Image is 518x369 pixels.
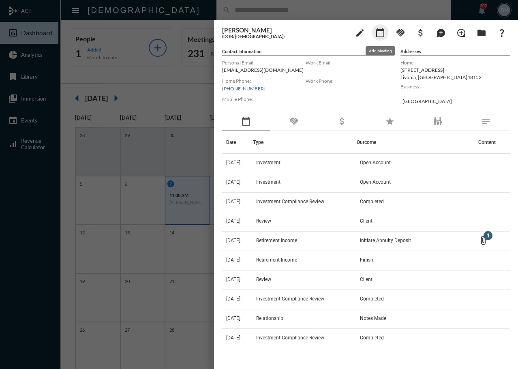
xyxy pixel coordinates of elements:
mat-icon: handshake [289,116,299,126]
span: [DATE] [226,179,240,185]
span: [DATE] [226,218,240,224]
span: [DATE] [226,160,240,165]
button: What If? [494,24,510,41]
label: Business: [400,84,510,90]
span: Initiate Annuity Deposit [360,238,411,243]
span: [DATE] [226,296,240,302]
mat-icon: calendar_today [375,28,385,38]
button: Add Mention [433,24,449,41]
button: Archives [473,24,490,41]
a: [PHONE_NUMBER] [222,86,265,92]
span: Notes Made [360,315,386,321]
h5: (DOB: [DEMOGRAPHIC_DATA]) [222,34,348,39]
span: Open Account [360,179,391,185]
h5: Addresses [400,49,510,56]
span: Review [256,218,271,224]
span: Completed [360,199,384,204]
mat-icon: handshake [396,28,405,38]
span: Investment [256,179,280,185]
span: Investment Compliance Review [256,296,324,302]
th: Outcome [357,131,474,154]
mat-icon: attach_money [337,116,347,126]
p: , [GEOGRAPHIC_DATA] [400,98,510,104]
label: Work Phone: [306,78,389,84]
mat-icon: Open Content List [478,236,488,245]
span: Client [360,277,372,282]
label: Mobile Phone: [222,96,306,102]
span: Relationship [256,315,283,321]
mat-icon: notes [481,116,491,126]
span: Retirement Income [256,257,297,263]
button: Add Introduction [453,24,469,41]
h3: [PERSON_NAME] [222,26,348,34]
span: Client [360,218,372,224]
mat-icon: star_rate [385,116,395,126]
mat-icon: family_restroom [433,116,443,126]
th: Type [253,131,357,154]
button: edit person [352,24,368,41]
button: Add Commitment [392,24,409,41]
label: Home Phone: [222,78,306,84]
th: Content [474,131,510,154]
span: Investment Compliance Review [256,199,324,204]
span: Completed [360,335,384,341]
span: Open Account [360,160,391,165]
label: Personal Email: [222,60,306,66]
mat-icon: maps_ugc [436,28,446,38]
button: Add meeting [372,24,388,41]
button: Add Business [413,24,429,41]
span: Review [256,277,271,282]
mat-icon: calendar_today [241,116,251,126]
th: Date [222,131,253,154]
mat-icon: folder [477,28,486,38]
label: Home: [400,60,510,66]
span: Completed [360,296,384,302]
span: [DATE] [226,277,240,282]
span: Investment [256,160,280,165]
mat-icon: question_mark [497,28,507,38]
span: Investment Compliance Review [256,335,324,341]
p: [STREET_ADDRESS] [400,67,510,73]
div: Add Meeting [366,46,395,56]
label: Work Email: [306,60,389,66]
h5: Contact Information [222,49,389,56]
span: [DATE] [226,199,240,204]
span: [DATE] [226,238,240,243]
span: Retirement Income [256,238,297,243]
span: [DATE] [226,257,240,263]
mat-icon: attach_money [416,28,426,38]
p: [EMAIL_ADDRESS][DOMAIN_NAME] [222,67,306,73]
span: [DATE] [226,315,240,321]
p: Livonia , [GEOGRAPHIC_DATA] 48152 [400,74,510,80]
mat-icon: loupe [456,28,466,38]
span: Finish [360,257,373,263]
span: [DATE] [226,335,240,341]
mat-icon: edit [355,28,365,38]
